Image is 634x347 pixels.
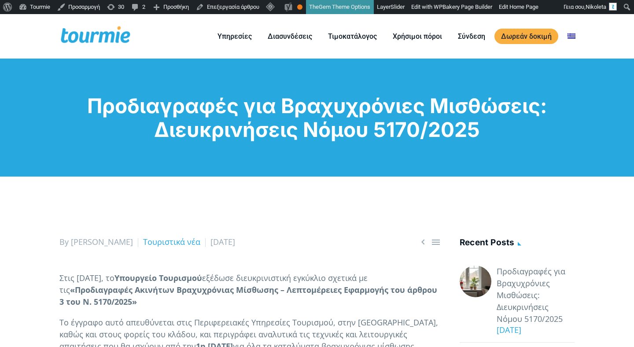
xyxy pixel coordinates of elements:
h1: Προδιαγραφές για Βραχυχρόνιες Μισθώσεις: Διευκρινήσεις Νόμου 5170/2025 [59,94,575,141]
strong: «Προδιαγραφές Ακινήτων Βραχυχρόνιας Μίσθωσης – Λεπτομέρειες Εφαρμογής του άρθρου 3 του Ν. 5170/2025» [59,284,437,307]
div: [DATE] [491,324,575,336]
span: Previous post [418,236,428,247]
a:  [431,236,441,247]
a: Δωρεάν δοκιμή [494,29,558,44]
a: Τιμοκατάλογος [321,31,383,42]
a: Χρήσιμοι πόροι [386,31,449,42]
span: By [PERSON_NAME] [59,236,133,247]
a: Σύνδεση [451,31,492,42]
a: Υπηρεσίες [211,31,258,42]
strong: Υπουργείο Τουρισμού [114,273,202,283]
div: OK [297,4,302,10]
a: Τουριστικά νέα [143,236,200,247]
a: Διασυνδέσεις [261,31,319,42]
p: Στις [DATE], το εξέδωσε διευκρινιστική εγκύκλιο σχετικά με τις [59,272,441,308]
span: Nikoleta [586,4,606,10]
a:  [418,236,428,247]
span: [DATE] [210,236,235,247]
h4: Recent posts [460,236,575,251]
a: Προδιαγραφές για Βραχυχρόνιες Μισθώσεις: Διευκρινήσεις Νόμου 5170/2025 [497,266,575,325]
